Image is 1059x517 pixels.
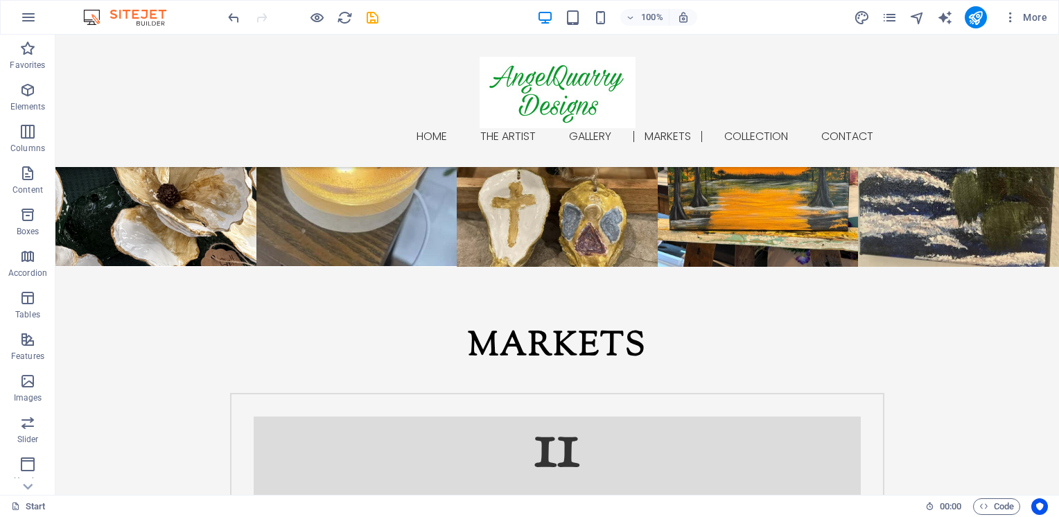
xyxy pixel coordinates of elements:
button: Code [973,498,1020,515]
button: Click here to leave preview mode and continue editing [308,9,325,26]
a: Click to cancel selection. Double-click to open Pages [11,498,46,515]
button: text_generator [937,9,954,26]
button: More [998,6,1053,28]
i: Pages (Ctrl+Alt+S) [882,10,898,26]
button: Usercentrics [1031,498,1048,515]
button: design [854,9,870,26]
button: 100% [620,9,669,26]
p: Columns [10,143,45,154]
p: Favorites [10,60,45,71]
button: pages [882,9,898,26]
h6: Session time [925,498,962,515]
button: save [364,9,380,26]
p: Slider [17,434,39,445]
p: Boxes [17,226,40,237]
i: Reload page [337,10,353,26]
span: 00 00 [940,498,961,515]
p: Accordion [8,268,47,279]
i: Undo: Change button (Ctrl+Z) [226,10,242,26]
p: Header [14,475,42,487]
p: Features [11,351,44,362]
button: undo [225,9,242,26]
img: Editor Logo [80,9,184,26]
h6: 100% [641,9,663,26]
i: Save (Ctrl+S) [365,10,380,26]
p: Tables [15,309,40,320]
p: Content [12,184,43,195]
i: Design (Ctrl+Alt+Y) [854,10,870,26]
button: publish [965,6,987,28]
p: Elements [10,101,46,112]
button: reload [336,9,353,26]
span: : [949,501,952,511]
span: More [1004,10,1047,24]
i: Publish [968,10,983,26]
p: Images [14,392,42,403]
span: Code [979,498,1014,515]
i: AI Writer [937,10,953,26]
i: Navigator [909,10,925,26]
button: navigator [909,9,926,26]
i: On resize automatically adjust zoom level to fit chosen device. [677,11,690,24]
